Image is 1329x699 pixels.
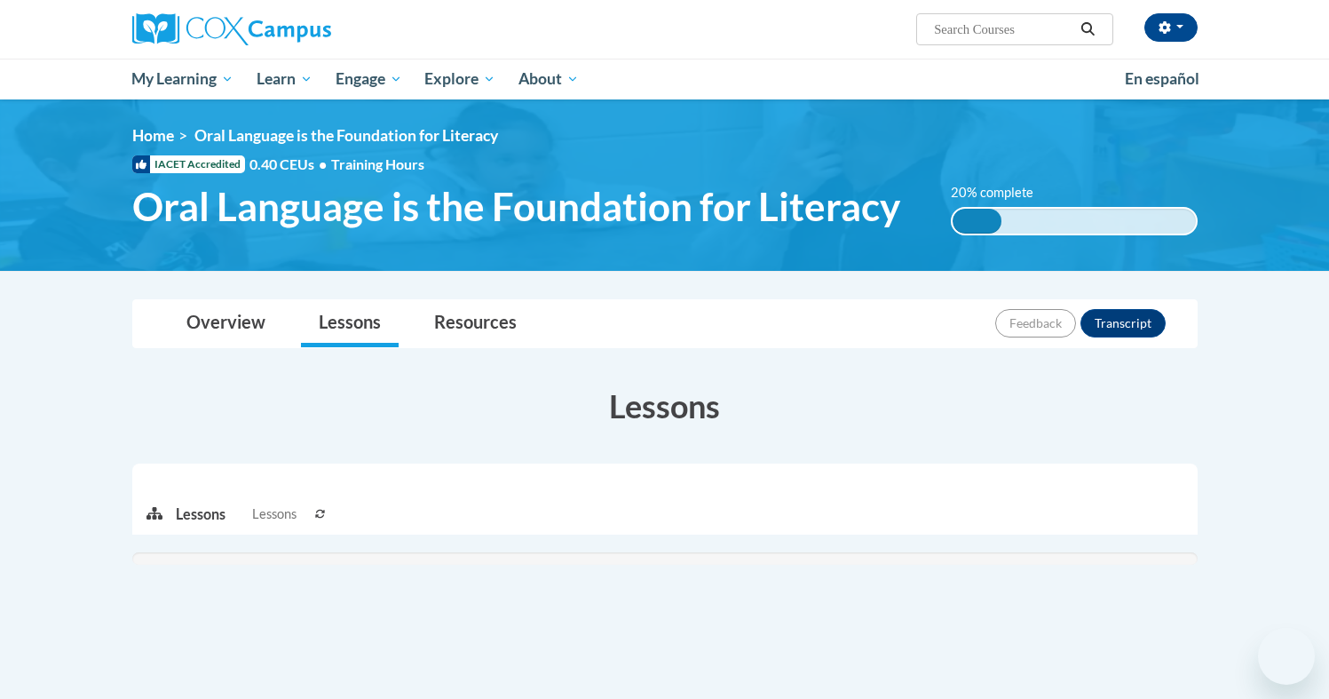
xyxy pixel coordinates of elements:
a: En español [1113,60,1211,98]
span: Lessons [252,504,297,524]
a: My Learning [121,59,246,99]
span: • [319,155,327,172]
button: Search [1074,19,1101,40]
a: Explore [413,59,507,99]
button: Transcript [1080,309,1166,338]
input: Search Courses [932,19,1074,40]
a: About [507,59,590,99]
img: Cox Campus [132,13,331,45]
span: Oral Language is the Foundation for Literacy [132,183,900,230]
label: 20% complete [951,183,1053,203]
a: Cox Campus [132,13,470,45]
a: Home [132,126,174,145]
span: 0.40 CEUs [249,155,331,174]
a: Learn [245,59,324,99]
button: Account Settings [1144,13,1198,42]
span: Explore [424,68,495,90]
span: IACET Accredited [132,155,245,173]
a: Resources [416,300,534,347]
span: Engage [336,68,402,90]
span: Learn [257,68,312,90]
div: Main menu [106,59,1224,99]
span: Training Hours [331,155,424,172]
a: Overview [169,300,283,347]
span: About [518,68,579,90]
span: Oral Language is the Foundation for Literacy [194,126,498,145]
span: En español [1125,69,1199,88]
div: 20% complete [953,209,1001,234]
button: Feedback [995,309,1076,338]
h3: Lessons [132,384,1198,428]
span: My Learning [131,68,233,90]
p: Lessons [176,504,225,524]
a: Engage [324,59,414,99]
iframe: Button to launch messaging window [1258,628,1315,685]
a: Lessons [301,300,399,347]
